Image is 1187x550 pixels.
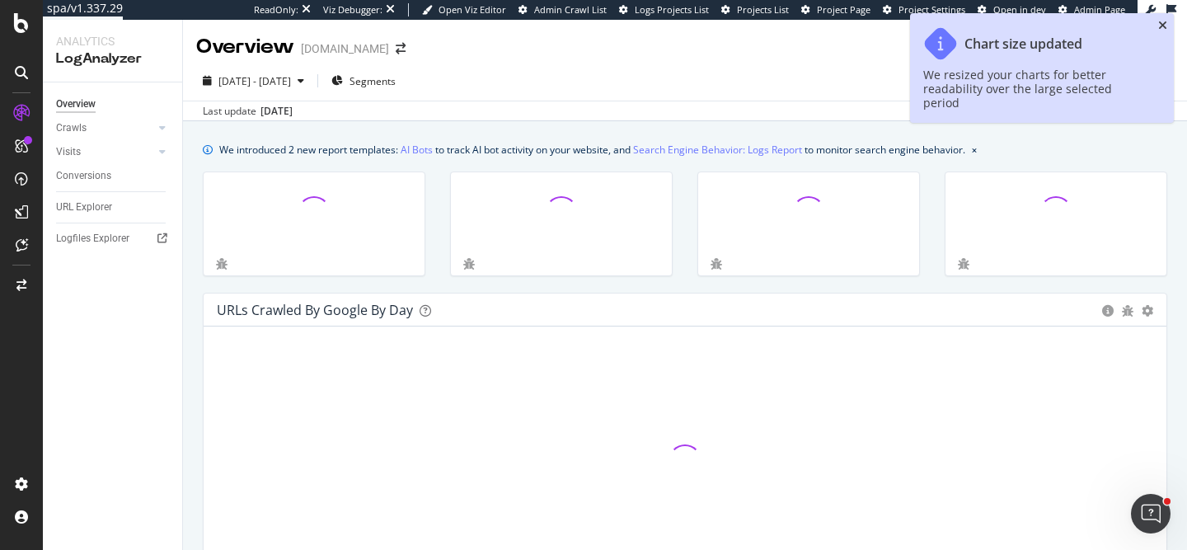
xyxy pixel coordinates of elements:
span: Admin Page [1074,3,1125,16]
div: [DOMAIN_NAME] [301,40,389,57]
a: Logfiles Explorer [56,230,171,247]
div: Visits [56,143,81,161]
a: Project Page [801,3,870,16]
div: ReadOnly: [254,3,298,16]
a: Search Engine Behavior: Logs Report [633,141,802,158]
div: bug [463,258,475,270]
a: Conversions [56,167,171,185]
div: arrow-right-arrow-left [396,43,406,54]
div: We resized your charts for better readability over the large selected period [923,68,1144,110]
a: AI Bots [401,141,433,158]
span: Open in dev [993,3,1046,16]
a: Open in dev [978,3,1046,16]
span: Logs Projects List [635,3,709,16]
div: gear [1142,305,1153,317]
div: Analytics [56,33,169,49]
div: Crawls [56,120,87,137]
div: Chart size updated [964,36,1082,52]
div: circle-info [1102,305,1114,317]
a: Project Settings [883,3,965,16]
span: Open Viz Editor [439,3,506,16]
a: Visits [56,143,154,161]
div: [DATE] [260,104,293,119]
div: bug [216,258,228,270]
div: Viz Debugger: [323,3,382,16]
a: Open Viz Editor [422,3,506,16]
iframe: Intercom live chat [1131,494,1171,534]
div: info banner [203,141,1167,158]
a: Crawls [56,120,154,137]
a: Projects List [721,3,789,16]
div: Overview [196,33,294,61]
span: Projects List [737,3,789,16]
div: URLs Crawled by Google by day [217,302,413,318]
div: We introduced 2 new report templates: to track AI bot activity on your website, and to monitor se... [219,141,965,158]
button: [DATE] - [DATE] [196,68,311,94]
span: Project Page [817,3,870,16]
span: Admin Crawl List [534,3,607,16]
div: URL Explorer [56,199,112,216]
div: Conversions [56,167,111,185]
a: Admin Crawl List [518,3,607,16]
div: bug [958,258,969,270]
span: [DATE] - [DATE] [218,74,291,88]
div: LogAnalyzer [56,49,169,68]
a: Overview [56,96,171,113]
span: Segments [350,74,396,88]
button: Segments [325,68,402,94]
a: Admin Page [1058,3,1125,16]
div: close toast [1158,20,1167,31]
a: URL Explorer [56,199,171,216]
a: Logs Projects List [619,3,709,16]
div: Logfiles Explorer [56,230,129,247]
button: close banner [968,138,981,162]
div: Overview [56,96,96,113]
span: Project Settings [898,3,965,16]
div: bug [711,258,722,270]
div: bug [1122,305,1133,317]
div: Last update [203,104,293,119]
